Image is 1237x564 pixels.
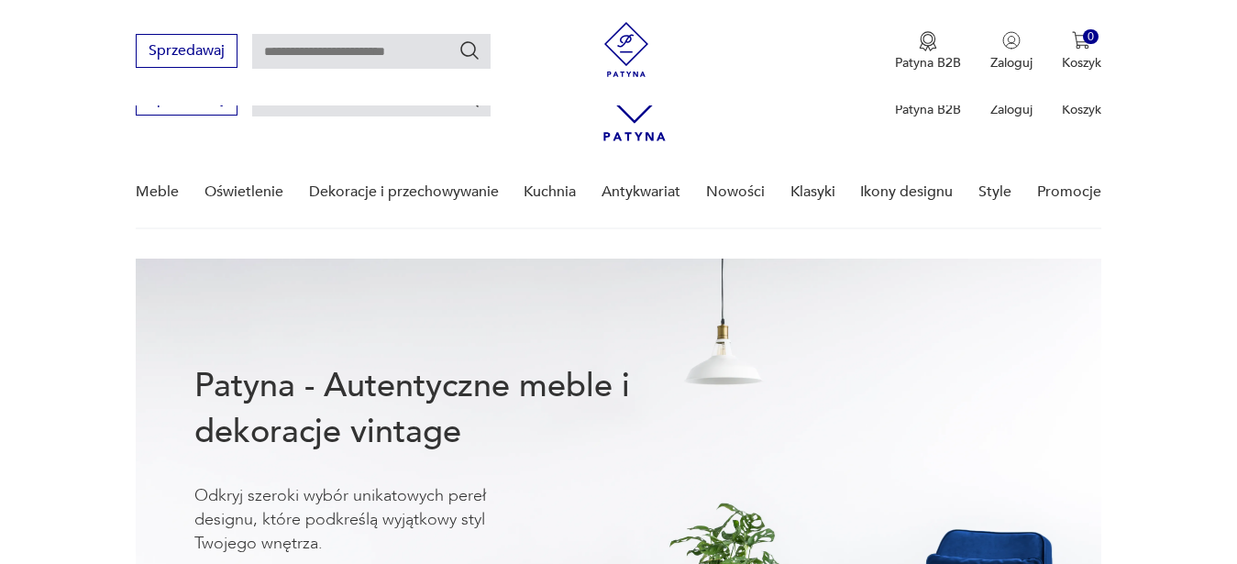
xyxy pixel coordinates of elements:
button: Zaloguj [990,31,1033,72]
a: Sprzedawaj [136,94,237,106]
div: 0 [1083,29,1099,45]
a: Klasyki [790,157,835,227]
a: Sprzedawaj [136,46,237,59]
p: Zaloguj [990,54,1033,72]
a: Antykwariat [602,157,680,227]
button: Szukaj [458,39,480,61]
p: Koszyk [1062,54,1101,72]
button: 0Koszyk [1062,31,1101,72]
img: Ikonka użytkownika [1002,31,1021,50]
button: Sprzedawaj [136,34,237,68]
button: Patyna B2B [895,31,961,72]
a: Promocje [1037,157,1101,227]
p: Odkryj szeroki wybór unikatowych pereł designu, które podkreślą wyjątkowy styl Twojego wnętrza. [194,484,543,556]
a: Meble [136,157,179,227]
a: Nowości [706,157,765,227]
p: Koszyk [1062,101,1101,118]
img: Ikona medalu [919,31,937,51]
img: Ikona koszyka [1072,31,1090,50]
p: Patyna B2B [895,101,961,118]
a: Style [978,157,1011,227]
h1: Patyna - Autentyczne meble i dekoracje vintage [194,363,690,455]
a: Ikona medaluPatyna B2B [895,31,961,72]
img: Patyna - sklep z meblami i dekoracjami vintage [599,22,654,77]
p: Patyna B2B [895,54,961,72]
a: Ikony designu [860,157,953,227]
a: Kuchnia [524,157,576,227]
a: Oświetlenie [204,157,283,227]
p: Zaloguj [990,101,1033,118]
a: Dekoracje i przechowywanie [309,157,499,227]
